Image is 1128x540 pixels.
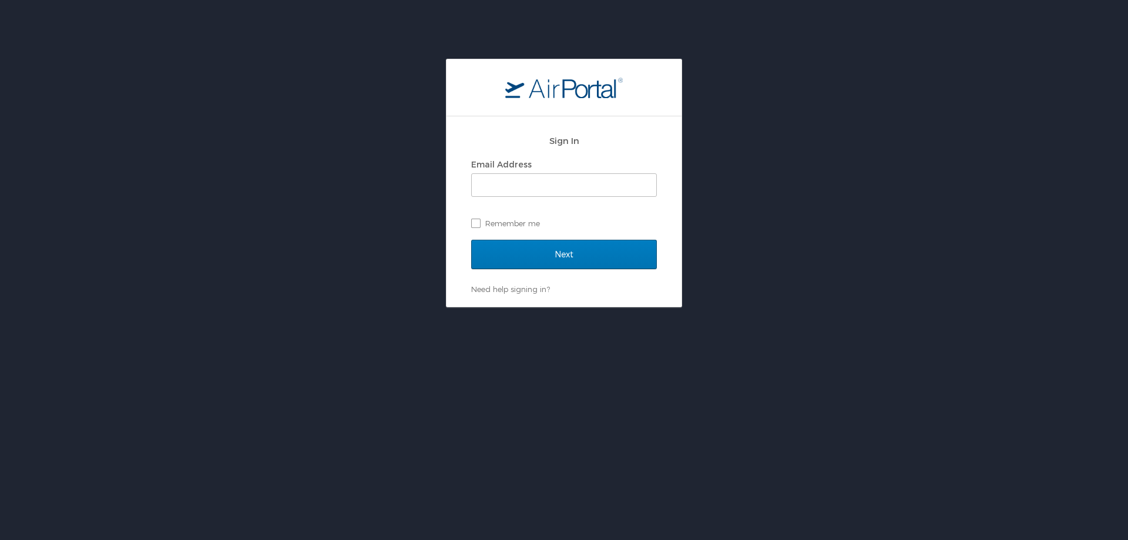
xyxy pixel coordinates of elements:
h2: Sign In [471,134,657,147]
label: Email Address [471,159,532,169]
img: logo [505,77,623,98]
label: Remember me [471,214,657,232]
a: Need help signing in? [471,284,550,294]
input: Next [471,240,657,269]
